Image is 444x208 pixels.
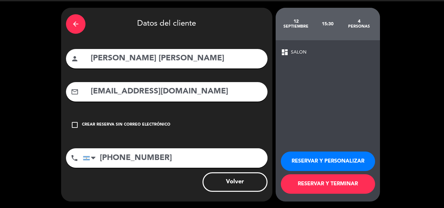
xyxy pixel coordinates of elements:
[202,172,268,192] button: Volver
[281,152,375,171] button: RESERVAR Y PERSONALIZAR
[83,149,98,167] div: Argentina: +54
[90,85,263,98] input: Email del cliente
[90,52,263,65] input: Nombre del cliente
[71,121,79,129] i: check_box_outline_blank
[66,13,268,35] div: Datos del cliente
[312,13,343,35] div: 15:30
[72,20,80,28] i: arrow_back
[83,148,268,168] input: Número de teléfono...
[281,174,375,194] button: RESERVAR Y TERMINAR
[281,19,312,24] div: 12
[71,88,79,96] i: mail_outline
[71,55,79,63] i: person
[281,24,312,29] div: septiembre
[343,19,375,24] div: 4
[291,49,307,56] span: SALON
[71,154,78,162] i: phone
[82,122,170,128] div: Crear reserva sin correo electrónico
[281,48,289,56] span: dashboard
[343,24,375,29] div: personas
